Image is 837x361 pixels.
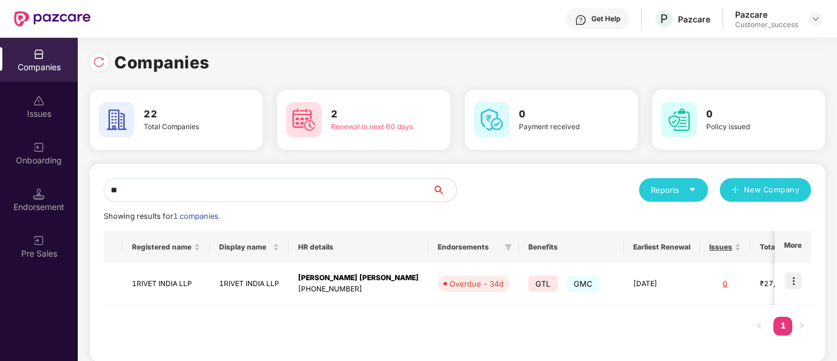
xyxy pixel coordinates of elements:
[709,278,741,290] div: 0
[519,122,605,133] div: Payment received
[144,107,230,122] h3: 22
[735,9,798,20] div: Pazcare
[210,263,289,305] td: 1RIVET INDIA LLP
[505,244,512,251] span: filter
[689,186,696,193] span: caret-down
[298,284,419,295] div: [PHONE_NUMBER]
[744,184,800,196] span: New Company
[219,242,270,252] span: Display name
[33,188,45,200] img: svg+xml;base64,PHN2ZyB3aWR0aD0iMTQuNSIgaGVpZ2h0PSIxNC41IiB2aWV3Qm94PSIwIDAgMTYgMTYiIGZpbGw9Im5vbm...
[811,14,821,24] img: svg+xml;base64,PHN2ZyBpZD0iRHJvcGRvd24tMzJ4MzIiIHhtbG5zPSJodHRwOi8vd3d3LnczLm9yZy8yMDAwL3N2ZyIgd2...
[756,322,763,329] span: left
[575,14,587,26] img: svg+xml;base64,PHN2ZyBpZD0iSGVscC0zMngzMiIgeG1sbnM9Imh0dHA6Ly93d3cudzMub3JnLzIwMDAvc3ZnIiB3aWR0aD...
[144,122,230,133] div: Total Companies
[760,278,819,290] div: ₹27,09,549.04
[438,242,500,252] span: Endorsements
[706,107,792,122] h3: 0
[750,231,828,263] th: Total Premium
[104,212,220,221] span: Showing results for
[591,14,620,24] div: Get Help
[123,263,210,305] td: 1RIVET INDIA LLP
[750,317,769,336] button: left
[775,231,811,263] th: More
[624,231,700,263] th: Earliest Renewal
[93,56,105,68] img: svg+xml;base64,PHN2ZyBpZD0iUmVsb2FkLTMyeDMyIiB4bWxucz0iaHR0cDovL3d3dy53My5vcmcvMjAwMC9zdmciIHdpZH...
[331,122,417,133] div: Renewal in next 60 days
[567,275,600,292] span: GMC
[709,242,732,252] span: Issues
[33,95,45,107] img: svg+xml;base64,PHN2ZyBpZD0iSXNzdWVzX2Rpc2FibGVkIiB4bWxucz0iaHR0cDovL3d3dy53My5vcmcvMjAwMC9zdmciIH...
[651,184,696,196] div: Reports
[114,50,210,76] h1: Companies
[286,102,322,137] img: svg+xml;base64,PHN2ZyB4bWxucz0iaHR0cDovL3d3dy53My5vcmcvMjAwMC9zdmciIHdpZHRoPSI2MCIgaGVpZ2h0PSI2MC...
[732,186,739,195] span: plus
[528,275,558,292] span: GTL
[785,273,802,289] img: icon
[700,231,750,263] th: Issues
[14,11,91,27] img: New Pazcare Logo
[298,273,419,284] div: [PERSON_NAME] [PERSON_NAME]
[792,317,811,336] li: Next Page
[706,122,792,133] div: Policy issued
[33,235,45,247] img: svg+xml;base64,PHN2ZyB3aWR0aD0iMjAiIGhlaWdodD0iMjAiIHZpZXdCb3g9IjAgMCAyMCAyMCIgZmlsbD0ibm9uZSIgeG...
[449,278,504,290] div: Overdue - 34d
[432,185,456,195] span: search
[474,102,510,137] img: svg+xml;base64,PHN2ZyB4bWxucz0iaHR0cDovL3d3dy53My5vcmcvMjAwMC9zdmciIHdpZHRoPSI2MCIgaGVpZ2h0PSI2MC...
[210,231,289,263] th: Display name
[720,178,811,202] button: plusNew Company
[99,102,134,137] img: svg+xml;base64,PHN2ZyB4bWxucz0iaHR0cDovL3d3dy53My5vcmcvMjAwMC9zdmciIHdpZHRoPSI2MCIgaGVpZ2h0PSI2MC...
[331,107,417,122] h3: 2
[798,322,805,329] span: right
[661,102,697,137] img: svg+xml;base64,PHN2ZyB4bWxucz0iaHR0cDovL3d3dy53My5vcmcvMjAwMC9zdmciIHdpZHRoPSI2MCIgaGVpZ2h0PSI2MC...
[773,317,792,336] li: 1
[760,242,810,252] span: Total Premium
[624,263,700,305] td: [DATE]
[33,142,45,153] img: svg+xml;base64,PHN2ZyB3aWR0aD0iMjAiIGhlaWdodD0iMjAiIHZpZXdCb3g9IjAgMCAyMCAyMCIgZmlsbD0ibm9uZSIgeG...
[519,231,624,263] th: Benefits
[735,20,798,29] div: Customer_success
[289,231,428,263] th: HR details
[33,48,45,60] img: svg+xml;base64,PHN2ZyBpZD0iQ29tcGFuaWVzIiB4bWxucz0iaHR0cDovL3d3dy53My5vcmcvMjAwMC9zdmciIHdpZHRoPS...
[123,231,210,263] th: Registered name
[750,317,769,336] li: Previous Page
[132,242,191,252] span: Registered name
[519,107,605,122] h3: 0
[502,240,514,254] span: filter
[773,317,792,334] a: 1
[678,14,710,25] div: Pazcare
[432,178,457,202] button: search
[173,212,220,221] span: 1 companies.
[792,317,811,336] button: right
[660,12,668,26] span: P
